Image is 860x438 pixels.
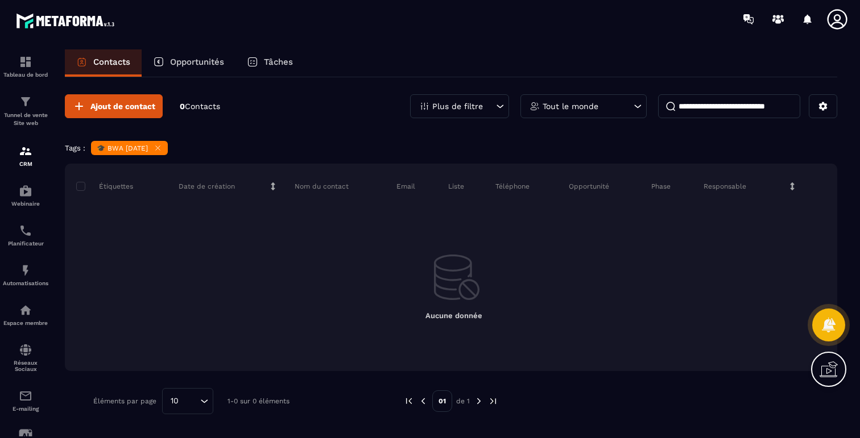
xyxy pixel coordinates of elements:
[235,49,304,77] a: Tâches
[3,320,48,326] p: Espace membre
[76,182,133,191] p: Étiquettes
[295,182,349,191] p: Nom du contact
[167,395,183,407] span: 10
[228,397,290,405] p: 1-0 sur 0 éléments
[19,144,32,158] img: formation
[264,57,293,67] p: Tâches
[418,396,428,406] img: prev
[3,360,48,372] p: Réseaux Sociaux
[3,47,48,86] a: formationformationTableau de bord
[474,396,484,406] img: next
[65,144,85,152] p: Tags :
[90,101,155,112] span: Ajout de contact
[3,161,48,167] p: CRM
[19,224,32,237] img: scheduler
[495,182,530,191] p: Téléphone
[3,335,48,381] a: social-networksocial-networkRéseaux Sociaux
[3,72,48,78] p: Tableau de bord
[3,295,48,335] a: automationsautomationsEspace membre
[569,182,609,191] p: Opportunité
[448,182,464,191] p: Liste
[3,86,48,136] a: formationformationTunnel de vente Site web
[19,55,32,69] img: formation
[97,144,148,152] p: 🎓 BWA [DATE]
[456,397,470,406] p: de 1
[404,396,414,406] img: prev
[3,176,48,215] a: automationsautomationsWebinaire
[432,102,483,110] p: Plus de filtre
[65,49,142,77] a: Contacts
[432,390,452,412] p: 01
[3,406,48,412] p: E-mailing
[185,102,220,111] span: Contacts
[180,101,220,112] p: 0
[3,280,48,286] p: Automatisations
[19,303,32,317] img: automations
[488,396,498,406] img: next
[3,111,48,127] p: Tunnel de vente Site web
[543,102,598,110] p: Tout le monde
[93,57,130,67] p: Contacts
[93,397,156,405] p: Éléments par page
[16,10,118,31] img: logo
[3,136,48,176] a: formationformationCRM
[704,182,746,191] p: Responsable
[3,240,48,247] p: Planificateur
[19,184,32,198] img: automations
[3,201,48,207] p: Webinaire
[3,215,48,255] a: schedulerschedulerPlanificateur
[142,49,235,77] a: Opportunités
[65,94,163,118] button: Ajout de contact
[183,395,197,407] input: Search for option
[19,389,32,403] img: email
[179,182,235,191] p: Date de création
[170,57,224,67] p: Opportunités
[3,255,48,295] a: automationsautomationsAutomatisations
[396,182,415,191] p: Email
[162,388,213,414] div: Search for option
[3,381,48,420] a: emailemailE-mailing
[425,311,482,320] span: Aucune donnée
[19,343,32,357] img: social-network
[19,95,32,109] img: formation
[651,182,671,191] p: Phase
[19,264,32,277] img: automations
